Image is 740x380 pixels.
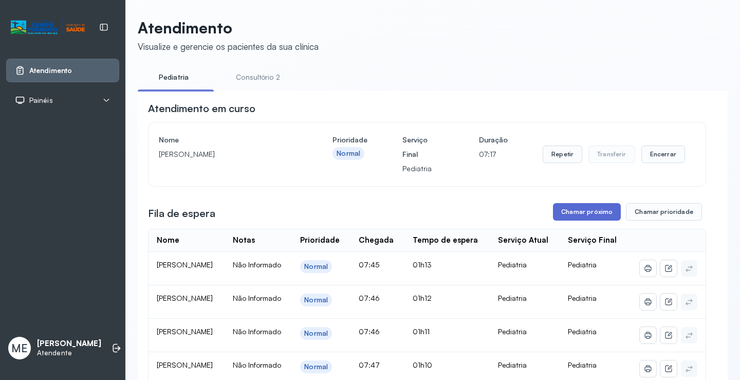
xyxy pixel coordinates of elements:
button: Transferir [588,146,635,163]
div: Pediatria [498,294,551,303]
span: [PERSON_NAME] [157,360,213,369]
span: [PERSON_NAME] [157,260,213,269]
h4: Duração [479,133,508,147]
span: Não Informado [233,294,281,302]
p: Atendente [37,349,101,357]
h4: Prioridade [332,133,367,147]
img: Logotipo do estabelecimento [11,19,85,36]
span: Pediatria [568,294,597,302]
button: Repetir [543,146,582,163]
span: Painéis [29,96,53,105]
div: Pediatria [498,360,551,370]
p: [PERSON_NAME] [37,339,101,349]
div: Serviço Final [568,236,617,245]
span: 01h11 [413,327,430,336]
div: Normal [304,329,328,338]
p: [PERSON_NAME] [159,147,298,161]
h4: Serviço Final [402,133,444,161]
a: Pediatria [138,69,210,86]
span: Pediatria [568,260,597,269]
div: Normal [304,363,328,371]
span: 07:46 [359,294,380,302]
span: 07:46 [359,327,380,336]
p: Atendimento [138,19,319,37]
span: Não Informado [233,360,281,369]
div: Serviço Atual [498,236,548,245]
div: Pediatria [498,260,551,269]
h4: Nome [159,133,298,147]
span: 07:47 [359,360,380,369]
span: 01h12 [413,294,432,302]
p: Pediatria [402,161,444,176]
button: Encerrar [641,146,685,163]
span: Não Informado [233,327,281,336]
a: Atendimento [15,65,110,76]
span: Pediatria [568,327,597,336]
h3: Fila de espera [148,206,215,221]
span: [PERSON_NAME] [157,294,213,302]
div: Tempo de espera [413,236,478,245]
span: 01h10 [413,360,432,369]
button: Chamar prioridade [626,203,702,221]
div: Nome [157,236,179,245]
div: Chegada [359,236,394,245]
h3: Atendimento em curso [148,101,255,116]
span: [PERSON_NAME] [157,327,213,336]
div: Notas [233,236,255,245]
a: Consultório 2 [222,69,294,86]
div: Normal [304,296,328,304]
span: Pediatria [568,360,597,369]
span: Não Informado [233,260,281,269]
span: 07:45 [359,260,379,269]
div: Prioridade [300,236,340,245]
div: Normal [304,262,328,271]
div: Normal [337,149,360,158]
p: 07:17 [479,147,508,161]
div: Pediatria [498,327,551,336]
button: Chamar próximo [553,203,621,221]
span: 01h13 [413,260,432,269]
div: Visualize e gerencie os pacientes da sua clínica [138,41,319,52]
span: Atendimento [29,66,72,75]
